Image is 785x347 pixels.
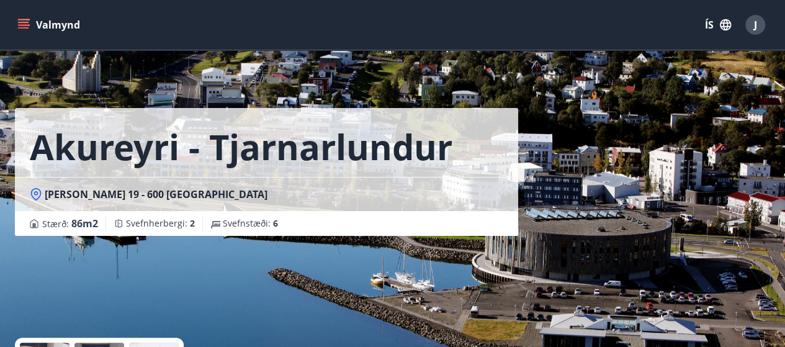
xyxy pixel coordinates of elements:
button: J [740,10,770,40]
span: J [754,18,757,32]
span: 2 [190,217,195,229]
span: 86 m2 [71,217,98,230]
span: Svefnstæði : [223,217,278,230]
button: menu [15,14,85,36]
span: Stærð : [42,216,98,231]
span: Svefnherbergi : [126,217,195,230]
span: [PERSON_NAME] 19 - 600 [GEOGRAPHIC_DATA] [45,187,267,201]
span: 6 [273,217,278,229]
h1: Akureyri - Tjarnarlundur [30,123,452,170]
button: ÍS [698,14,738,36]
